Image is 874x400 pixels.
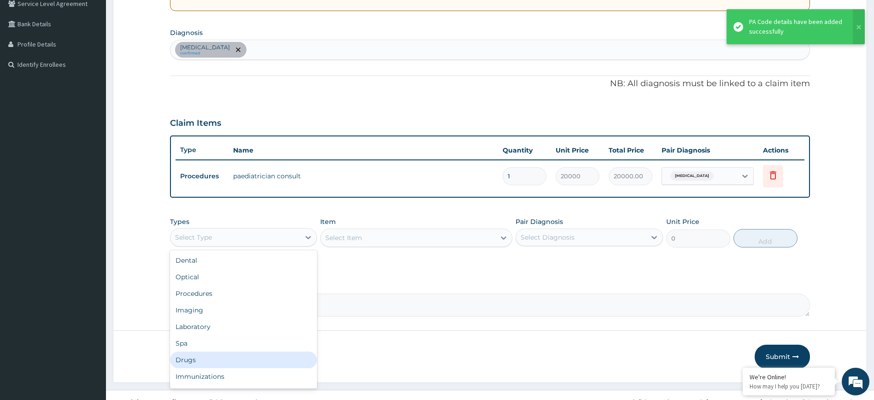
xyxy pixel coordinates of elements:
td: Procedures [176,168,229,185]
p: [MEDICAL_DATA] [180,44,230,51]
th: Total Price [604,141,657,159]
span: [MEDICAL_DATA] [670,171,714,181]
button: Add [733,229,798,247]
th: Name [229,141,499,159]
label: Item [320,217,336,226]
div: Dental [170,252,317,269]
div: Optical [170,269,317,285]
div: Immunizations [170,368,317,385]
span: remove selection option [234,46,242,54]
label: Types [170,218,189,226]
label: Pair Diagnosis [516,217,563,226]
div: Select Type [175,233,212,242]
div: Laboratory [170,318,317,335]
th: Unit Price [551,141,604,159]
div: Minimize live chat window [151,5,173,27]
p: How may I help you today? [750,382,828,390]
div: Procedures [170,285,317,302]
th: Actions [758,141,804,159]
td: paediatrician consult [229,167,499,185]
div: Select Diagnosis [521,233,575,242]
span: We're online! [53,116,127,209]
th: Type [176,141,229,159]
label: Comment [170,281,810,288]
p: NB: All diagnosis must be linked to a claim item [170,78,810,90]
th: Pair Diagnosis [657,141,758,159]
button: Submit [755,345,810,369]
label: Unit Price [666,217,699,226]
div: Spa [170,335,317,352]
div: Imaging [170,302,317,318]
div: Drugs [170,352,317,368]
th: Quantity [498,141,551,159]
h3: Claim Items [170,118,221,129]
textarea: Type your message and hit 'Enter' [5,252,176,284]
div: PA Code details have been added successfully [749,17,844,36]
div: Chat with us now [48,52,155,64]
img: d_794563401_company_1708531726252_794563401 [17,46,37,69]
div: We're Online! [750,373,828,381]
small: confirmed [180,51,230,56]
label: Diagnosis [170,28,203,37]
